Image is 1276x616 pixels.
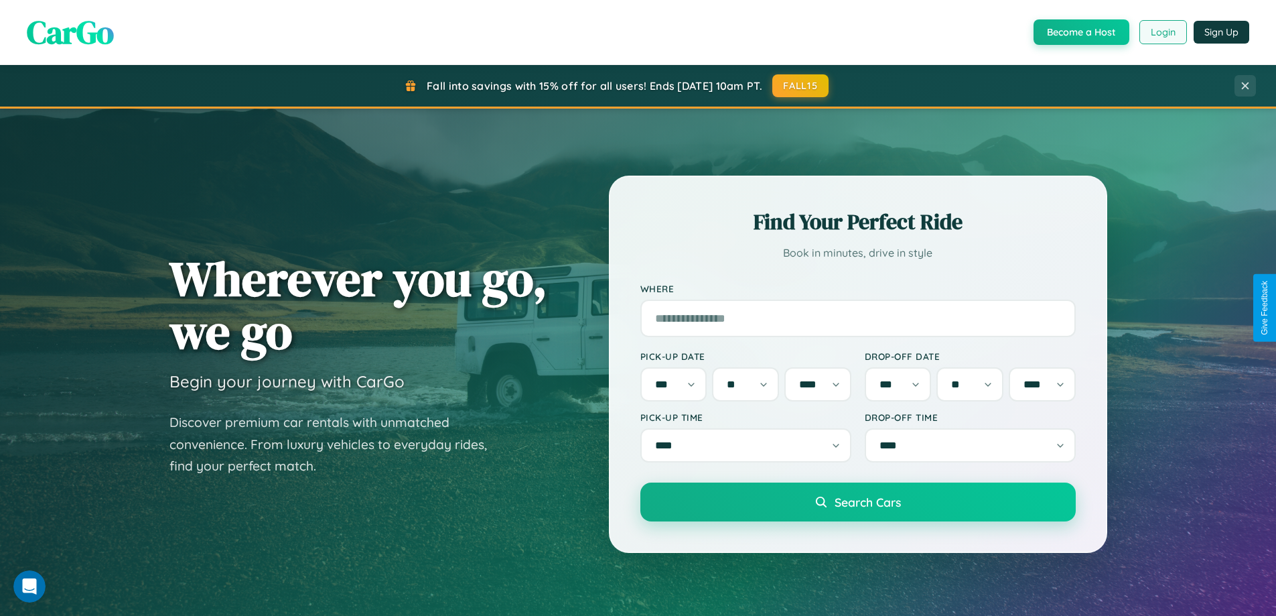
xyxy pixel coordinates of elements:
div: Give Feedback [1260,281,1269,335]
span: Search Cars [835,495,901,509]
label: Pick-up Date [640,351,851,362]
p: Book in minutes, drive in style [640,243,1076,263]
iframe: Intercom live chat [13,570,46,603]
button: Search Cars [640,483,1076,521]
label: Drop-off Time [865,412,1076,423]
button: FALL15 [772,74,829,97]
label: Pick-up Time [640,412,851,423]
button: Sign Up [1194,21,1249,44]
button: Become a Host [1034,19,1129,45]
h2: Find Your Perfect Ride [640,207,1076,237]
button: Login [1139,20,1187,44]
span: CarGo [27,10,114,54]
h1: Wherever you go, we go [169,252,547,358]
p: Discover premium car rentals with unmatched convenience. From luxury vehicles to everyday rides, ... [169,412,504,477]
span: Fall into savings with 15% off for all users! Ends [DATE] 10am PT. [427,79,762,93]
h3: Begin your journey with CarGo [169,371,405,391]
label: Where [640,283,1076,294]
label: Drop-off Date [865,351,1076,362]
